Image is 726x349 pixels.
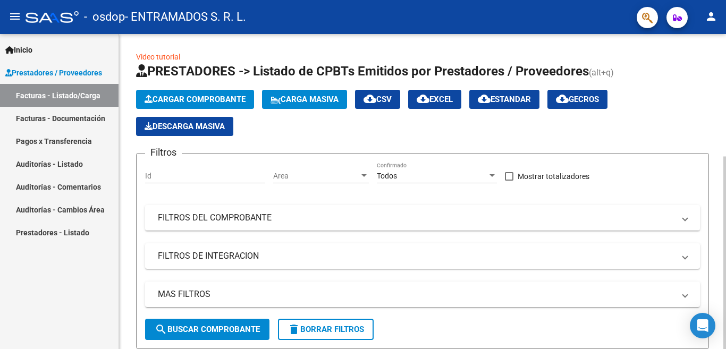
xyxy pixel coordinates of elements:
mat-icon: menu [9,10,21,23]
span: - osdop [84,5,125,29]
a: Video tutorial [136,53,180,61]
span: - ENTRAMADOS S. R. L. [125,5,246,29]
span: Carga Masiva [271,95,339,104]
mat-icon: delete [288,323,300,336]
mat-icon: person [705,10,717,23]
span: Gecros [556,95,599,104]
button: EXCEL [408,90,461,109]
span: CSV [364,95,392,104]
span: Prestadores / Proveedores [5,67,102,79]
span: Buscar Comprobante [155,325,260,334]
button: Carga Masiva [262,90,347,109]
mat-expansion-panel-header: MAS FILTROS [145,282,700,307]
span: Inicio [5,44,32,56]
mat-icon: cloud_download [417,92,429,105]
app-download-masive: Descarga masiva de comprobantes (adjuntos) [136,117,233,136]
mat-expansion-panel-header: FILTROS DE INTEGRACION [145,243,700,269]
button: Cargar Comprobante [136,90,254,109]
button: Estandar [469,90,539,109]
span: (alt+q) [589,67,614,78]
button: Gecros [547,90,607,109]
span: Todos [377,172,397,180]
span: PRESTADORES -> Listado de CPBTs Emitidos por Prestadores / Proveedores [136,64,589,79]
mat-icon: cloud_download [364,92,376,105]
mat-expansion-panel-header: FILTROS DEL COMPROBANTE [145,205,700,231]
mat-icon: cloud_download [478,92,491,105]
button: Descarga Masiva [136,117,233,136]
mat-panel-title: FILTROS DEL COMPROBANTE [158,212,674,224]
button: Borrar Filtros [278,319,374,340]
mat-icon: cloud_download [556,92,569,105]
span: Area [273,172,359,181]
span: EXCEL [417,95,453,104]
div: Open Intercom Messenger [690,313,715,338]
span: Estandar [478,95,531,104]
span: Cargar Comprobante [145,95,246,104]
span: Mostrar totalizadores [518,170,589,183]
mat-panel-title: MAS FILTROS [158,288,674,300]
span: Borrar Filtros [288,325,364,334]
h3: Filtros [145,145,182,160]
span: Descarga Masiva [145,122,225,131]
mat-icon: search [155,323,167,336]
mat-panel-title: FILTROS DE INTEGRACION [158,250,674,262]
button: Buscar Comprobante [145,319,269,340]
button: CSV [355,90,400,109]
